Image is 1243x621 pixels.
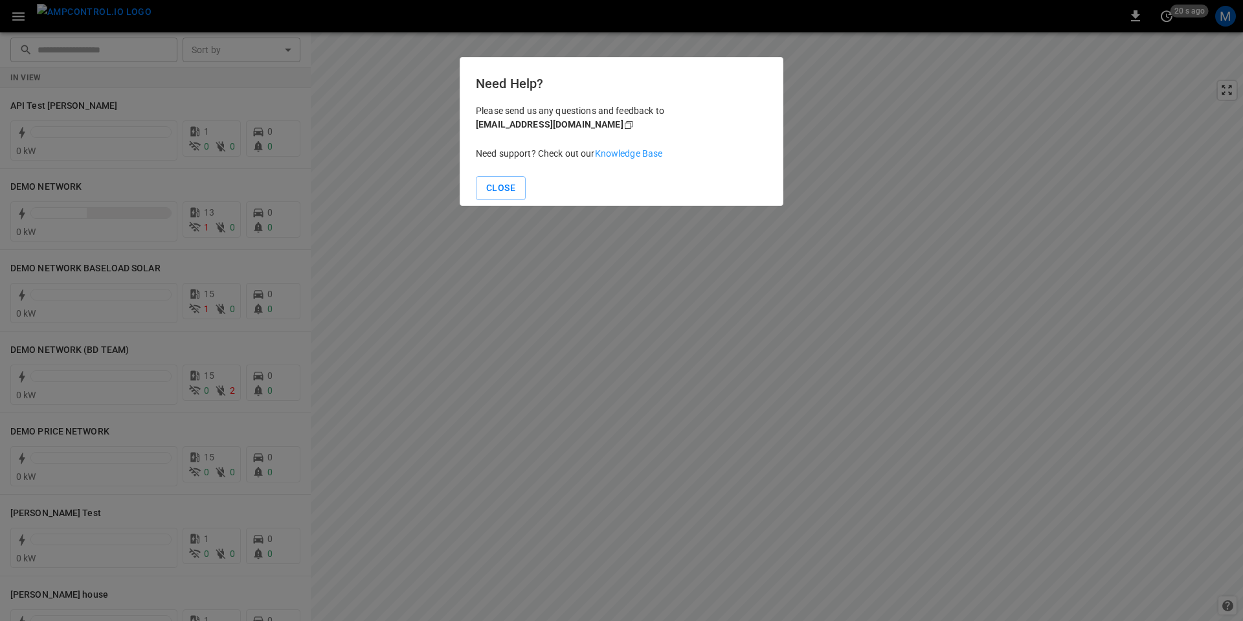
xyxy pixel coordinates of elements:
[476,104,767,131] p: Please send us any questions and feedback to
[623,118,636,132] div: copy
[476,73,767,94] h6: Need Help?
[476,176,526,200] button: Close
[476,118,623,131] div: [EMAIL_ADDRESS][DOMAIN_NAME]
[595,148,663,159] a: Knowledge Base
[476,147,767,161] p: Need support? Check out our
